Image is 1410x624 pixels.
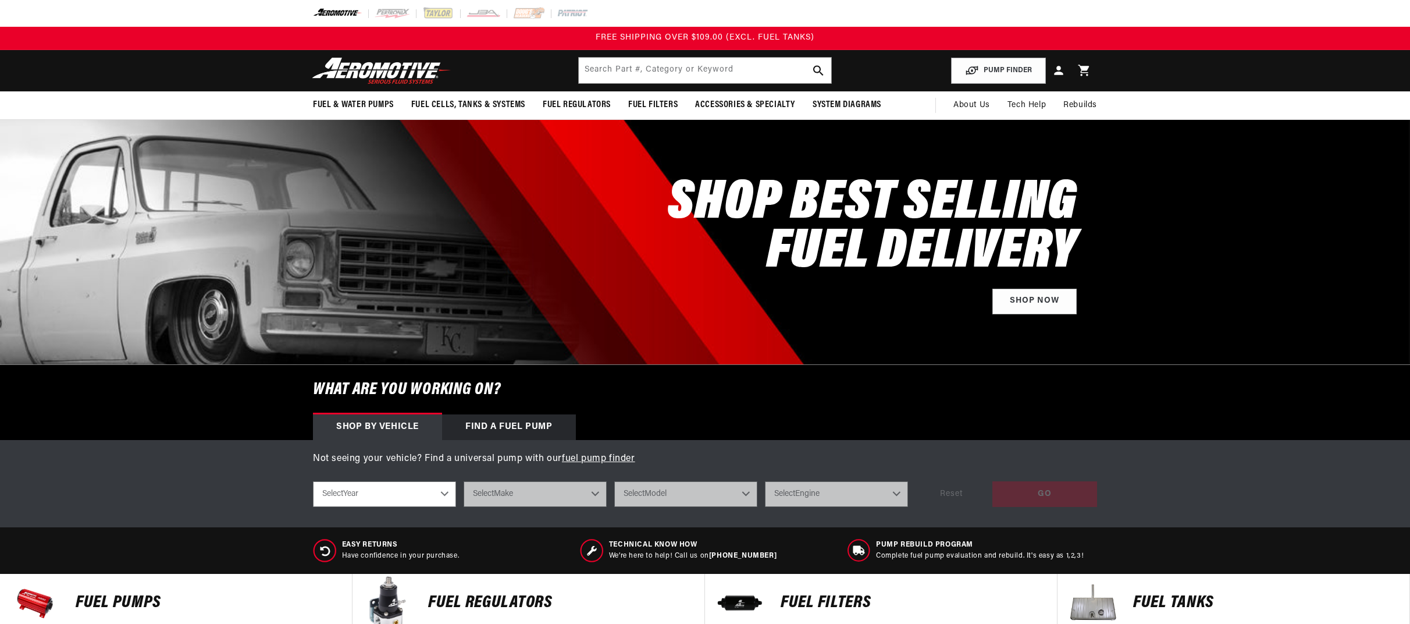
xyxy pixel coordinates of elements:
[403,91,534,119] summary: Fuel Cells, Tanks & Systems
[284,365,1126,414] h6: What are you working on?
[579,58,831,83] input: Search by Part Number, Category or Keyword
[313,99,394,111] span: Fuel & Water Pumps
[304,91,403,119] summary: Fuel & Water Pumps
[76,594,340,612] p: Fuel Pumps
[342,540,460,550] span: Easy Returns
[342,551,460,561] p: Have confidence in your purchase.
[543,99,611,111] span: Fuel Regulators
[781,594,1045,612] p: FUEL FILTERS
[534,91,619,119] summary: Fuel Regulators
[619,91,686,119] summary: Fuel Filters
[313,452,1097,467] p: Not seeing your vehicle? Find a universal pump with our
[876,551,1084,561] p: Complete fuel pump evaluation and rebuild. It's easy as 1,2,3!
[695,99,795,111] span: Accessories & Specialty
[614,481,757,507] select: Model
[313,414,442,440] div: Shop by vehicle
[428,594,693,612] p: FUEL REGULATORS
[765,481,908,507] select: Engine
[464,481,607,507] select: Make
[992,289,1077,315] a: Shop Now
[686,91,804,119] summary: Accessories & Specialty
[1007,99,1046,112] span: Tech Help
[562,454,635,463] a: fuel pump finder
[876,540,1084,550] span: Pump Rebuild program
[709,552,777,559] a: [PHONE_NUMBER]
[945,91,999,119] a: About Us
[609,551,777,561] p: We’re here to help! Call us on
[1055,91,1106,119] summary: Rebuilds
[813,99,881,111] span: System Diagrams
[668,179,1077,277] h2: SHOP BEST SELLING FUEL DELIVERY
[953,101,990,109] span: About Us
[442,414,576,440] div: Find a Fuel Pump
[1133,594,1398,612] p: Fuel Tanks
[596,33,814,42] span: FREE SHIPPING OVER $109.00 (EXCL. FUEL TANKS)
[999,91,1055,119] summary: Tech Help
[806,58,831,83] button: search button
[313,481,456,507] select: Year
[804,91,890,119] summary: System Diagrams
[628,99,678,111] span: Fuel Filters
[411,99,525,111] span: Fuel Cells, Tanks & Systems
[609,540,777,550] span: Technical Know How
[1063,99,1097,112] span: Rebuilds
[951,58,1046,84] button: PUMP FINDER
[309,57,454,84] img: Aeromotive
